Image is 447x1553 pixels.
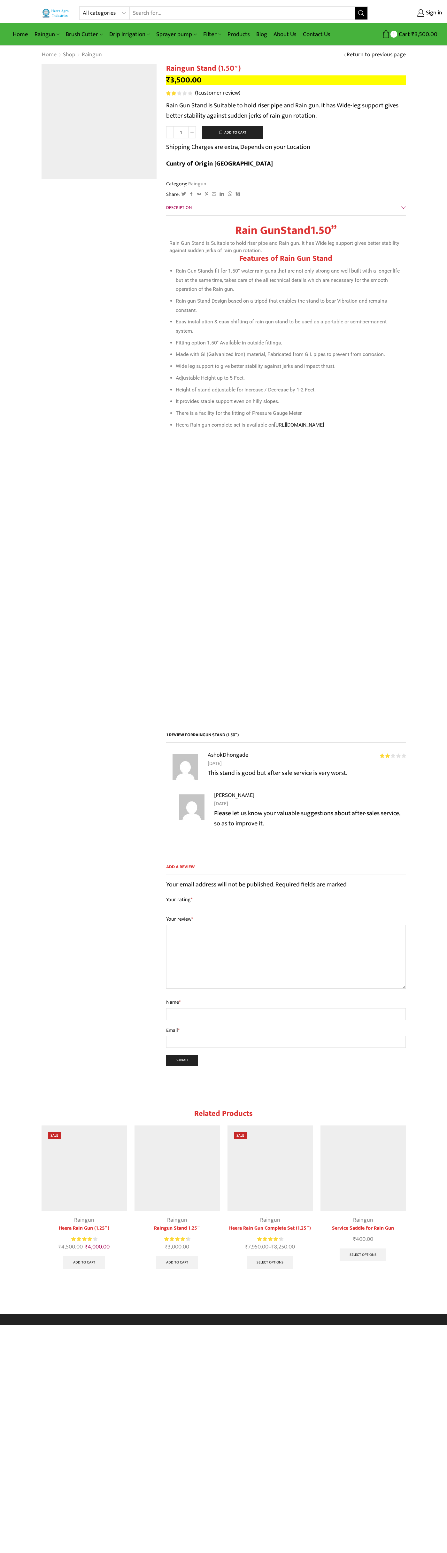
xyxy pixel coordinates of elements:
[260,1215,280,1225] a: Raingun
[245,1242,268,1252] bdi: 7,950.00
[208,750,248,760] strong: AshokDhongade
[239,252,332,265] strong: Features of Rain Gun Stand
[271,1242,295,1252] bdi: 8,250.00
[176,267,403,294] li: Rain Gun Stands fit for 1.50” water rain guns that are not only strong and well built with a long...
[166,1055,198,1066] input: Submit
[130,7,354,19] input: Search for...
[176,374,403,383] li: Adjustable Height up to 5 Feet.
[227,1243,313,1251] span: –
[42,51,102,59] nav: Breadcrumb
[166,73,202,87] bdi: 3,500.00
[253,27,270,42] a: Blog
[257,1236,280,1242] span: Rated out of 5
[166,1026,406,1035] label: Email
[85,1242,88,1252] span: ₹
[247,1256,293,1269] a: Select options for “Heera Rain Gun Complete Set (1.25")”
[424,9,442,17] span: Sign in
[153,27,200,42] a: Sprayer pump
[42,64,157,179] img: Rain Gun Stand 1.5
[166,732,406,743] h2: 1 review for
[187,180,206,188] a: Raingun
[200,27,224,42] a: Filter
[135,1125,220,1211] img: Raingun Stand 1.25"
[412,29,437,39] bdi: 3,500.00
[353,1215,373,1225] a: Raingun
[353,1234,373,1244] bdi: 400.00
[166,142,310,152] p: Shipping Charges are extra, Depends on your Location
[167,1215,187,1225] a: Raingun
[166,91,192,96] div: Rated 2.00 out of 5
[176,350,403,359] li: Made with GI (Galvanized Iron) material, Fabricated from G.I. pipes to prevent from corrosion.
[166,200,406,215] a: Description
[106,27,153,42] a: Drip Irrigation
[166,158,273,169] b: Cuntry of Origin [GEOGRAPHIC_DATA]
[166,64,406,73] h1: Raingun Stand (1.50″)
[176,397,403,406] li: It provides stable support even on hilly slopes.
[281,221,311,240] span: Stand
[196,88,198,98] span: 1
[227,1225,313,1232] a: Heera Rain Gun Complete Set (1.25″)
[58,1242,83,1252] bdi: 4,500.00
[165,1242,168,1252] span: ₹
[176,409,403,418] li: There is a facility for the fitting of Pressure Gauge Meter.
[270,27,300,42] a: About Us
[63,51,76,59] a: Shop
[156,1256,198,1269] a: Add to cart: “Raingun Stand 1.25"”
[166,91,176,96] span: Rated out of 5 based on customer rating
[74,1215,94,1225] a: Raingun
[176,385,403,395] li: Height of stand adjustable for Increase / Decrease by 1-2 Feet.
[397,30,410,39] span: Cart
[166,864,406,875] span: Add a review
[166,896,406,903] label: Your rating
[377,7,442,19] a: Sign in
[63,1256,105,1269] a: Add to cart: “Heera Rain Gun (1.25")”
[10,27,31,42] a: Home
[176,297,403,315] li: Rain gun Stand Design based on a tripod that enables the stand to bear Vibration and remains cons...
[166,915,406,923] label: Your review
[320,1225,406,1232] a: Service Saddle for Rain Gun
[214,808,406,829] p: Please let us know your valuable suggestions about after-sales service, so as to improve it.
[164,1236,188,1242] span: Rated out of 5
[166,180,206,188] span: Category:
[63,27,106,42] a: Brush Cutter
[234,1132,247,1139] span: Sale
[166,998,406,1007] label: Name
[42,1225,127,1232] a: Heera Rain Gun (1.25″)
[176,362,403,371] li: Wide leg support to give better stability against jerks and impact thrust.
[380,753,406,758] div: Rated 2 out of 5
[42,1125,127,1211] img: Heera Raingun 1.50
[81,51,102,59] a: Raingun
[176,421,403,430] li: Heera Rain gun complete set is available on
[176,338,403,348] li: Fitting option 1.50″ Available in outside fittings.
[194,1107,253,1120] span: Related products
[166,191,180,198] span: Share:
[42,51,57,59] a: Home
[380,753,390,758] span: Rated out of 5
[224,27,253,42] a: Products
[274,422,324,428] a: [URL][DOMAIN_NAME]
[353,1234,356,1244] span: ₹
[164,1236,190,1242] div: Rated 4.50 out of 5
[165,1242,189,1252] bdi: 3,000.00
[58,1242,61,1252] span: ₹
[166,100,406,121] p: Rain Gun Stand is Suitable to hold riser pipe and Rain gun. It has Wide-leg support gives better ...
[412,29,415,39] span: ₹
[320,1125,406,1211] img: Service Saddle For Rain Gun
[271,1242,274,1252] span: ₹
[166,91,193,96] span: 1
[390,31,397,37] span: 1
[214,791,254,800] strong: [PERSON_NAME]
[202,126,263,139] button: Add to cart
[208,760,406,768] time: [DATE]
[174,126,188,138] input: Product quantity
[48,1132,61,1139] span: Sale
[214,800,406,808] time: [DATE]
[176,317,403,336] li: Easy installation & easy shifting of rain gun stand to be used as a portable or semi-permanent sy...
[166,204,192,211] span: Description
[227,1125,313,1211] img: Heera Rain Gun Complete Set
[208,768,406,778] p: This stand is good but after sale service is very worst.
[355,7,367,19] button: Search button
[235,221,337,240] strong: Rain Gun 1.50”
[195,89,240,97] a: (1customer review)
[374,28,437,40] a: 1 Cart ₹3,500.00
